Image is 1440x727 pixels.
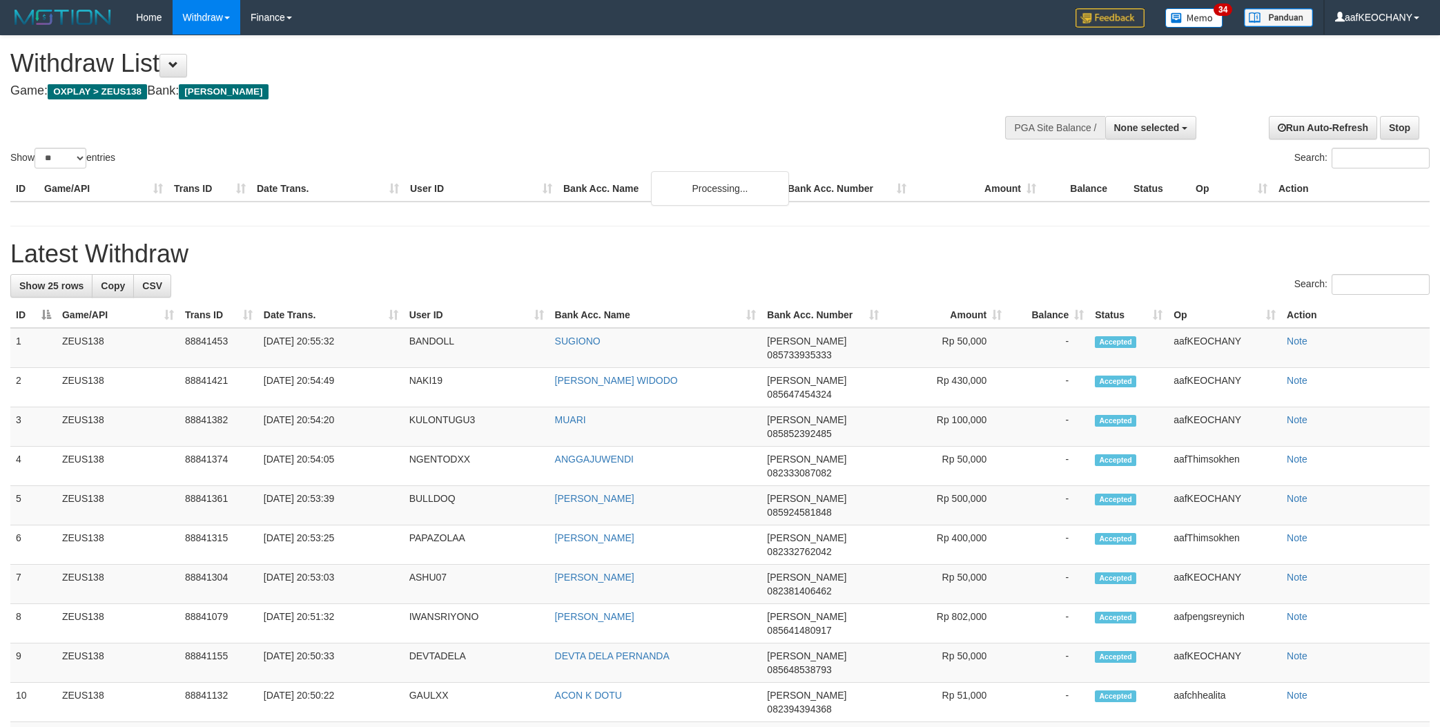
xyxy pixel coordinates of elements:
[1332,148,1430,168] input: Search:
[767,428,831,439] span: Copy 085852392485 to clipboard
[179,683,258,722] td: 88841132
[179,643,258,683] td: 88841155
[10,447,57,486] td: 4
[258,368,404,407] td: [DATE] 20:54:49
[884,486,1007,525] td: Rp 500,000
[57,407,179,447] td: ZEUS138
[1273,176,1430,202] th: Action
[1294,274,1430,295] label: Search:
[10,565,57,604] td: 7
[767,532,846,543] span: [PERSON_NAME]
[10,274,93,298] a: Show 25 rows
[1007,683,1089,722] td: -
[1244,8,1313,27] img: panduan.png
[1007,604,1089,643] td: -
[555,611,634,622] a: [PERSON_NAME]
[884,643,1007,683] td: Rp 50,000
[258,302,404,328] th: Date Trans.: activate to sort column ascending
[404,604,549,643] td: IWANSRIYONO
[57,565,179,604] td: ZEUS138
[767,349,831,360] span: Copy 085733935333 to clipboard
[1007,643,1089,683] td: -
[19,280,84,291] span: Show 25 rows
[1114,122,1180,133] span: None selected
[133,274,171,298] a: CSV
[1095,376,1136,387] span: Accepted
[1294,148,1430,168] label: Search:
[1095,415,1136,427] span: Accepted
[555,493,634,504] a: [PERSON_NAME]
[258,565,404,604] td: [DATE] 20:53:03
[555,532,634,543] a: [PERSON_NAME]
[404,328,549,368] td: BANDOLL
[1168,368,1281,407] td: aafKEOCHANY
[767,611,846,622] span: [PERSON_NAME]
[142,280,162,291] span: CSV
[1168,683,1281,722] td: aafchhealita
[884,683,1007,722] td: Rp 51,000
[767,414,846,425] span: [PERSON_NAME]
[404,368,549,407] td: NAKI19
[10,407,57,447] td: 3
[767,664,831,675] span: Copy 085648538793 to clipboard
[10,486,57,525] td: 5
[1287,611,1307,622] a: Note
[1287,650,1307,661] a: Note
[57,368,179,407] td: ZEUS138
[404,407,549,447] td: KULONTUGU3
[1165,8,1223,28] img: Button%20Memo.svg
[1095,336,1136,348] span: Accepted
[1168,643,1281,683] td: aafKEOCHANY
[1214,3,1232,16] span: 34
[404,302,549,328] th: User ID: activate to sort column ascending
[179,328,258,368] td: 88841453
[48,84,147,99] span: OXPLAY > ZEUS138
[10,7,115,28] img: MOTION_logo.png
[179,565,258,604] td: 88841304
[1128,176,1190,202] th: Status
[57,683,179,722] td: ZEUS138
[761,302,884,328] th: Bank Acc. Number: activate to sort column ascending
[179,447,258,486] td: 88841374
[35,148,86,168] select: Showentries
[555,572,634,583] a: [PERSON_NAME]
[57,525,179,565] td: ZEUS138
[405,176,558,202] th: User ID
[179,525,258,565] td: 88841315
[258,486,404,525] td: [DATE] 20:53:39
[1287,572,1307,583] a: Note
[1007,368,1089,407] td: -
[1287,493,1307,504] a: Note
[1287,532,1307,543] a: Note
[767,389,831,400] span: Copy 085647454324 to clipboard
[1095,533,1136,545] span: Accepted
[767,546,831,557] span: Copy 082332762042 to clipboard
[39,176,168,202] th: Game/API
[1089,302,1168,328] th: Status: activate to sort column ascending
[767,454,846,465] span: [PERSON_NAME]
[10,148,115,168] label: Show entries
[10,84,946,98] h4: Game: Bank:
[10,643,57,683] td: 9
[10,176,39,202] th: ID
[258,407,404,447] td: [DATE] 20:54:20
[1005,116,1105,139] div: PGA Site Balance /
[767,625,831,636] span: Copy 085641480917 to clipboard
[179,302,258,328] th: Trans ID: activate to sort column ascending
[884,407,1007,447] td: Rp 100,000
[10,604,57,643] td: 8
[404,447,549,486] td: NGENTODXX
[251,176,405,202] th: Date Trans.
[884,525,1007,565] td: Rp 400,000
[1332,274,1430,295] input: Search:
[10,302,57,328] th: ID: activate to sort column descending
[10,525,57,565] td: 6
[1095,690,1136,702] span: Accepted
[1190,176,1273,202] th: Op
[884,328,1007,368] td: Rp 50,000
[1095,612,1136,623] span: Accepted
[912,176,1042,202] th: Amount
[767,336,846,347] span: [PERSON_NAME]
[10,240,1430,268] h1: Latest Withdraw
[1095,494,1136,505] span: Accepted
